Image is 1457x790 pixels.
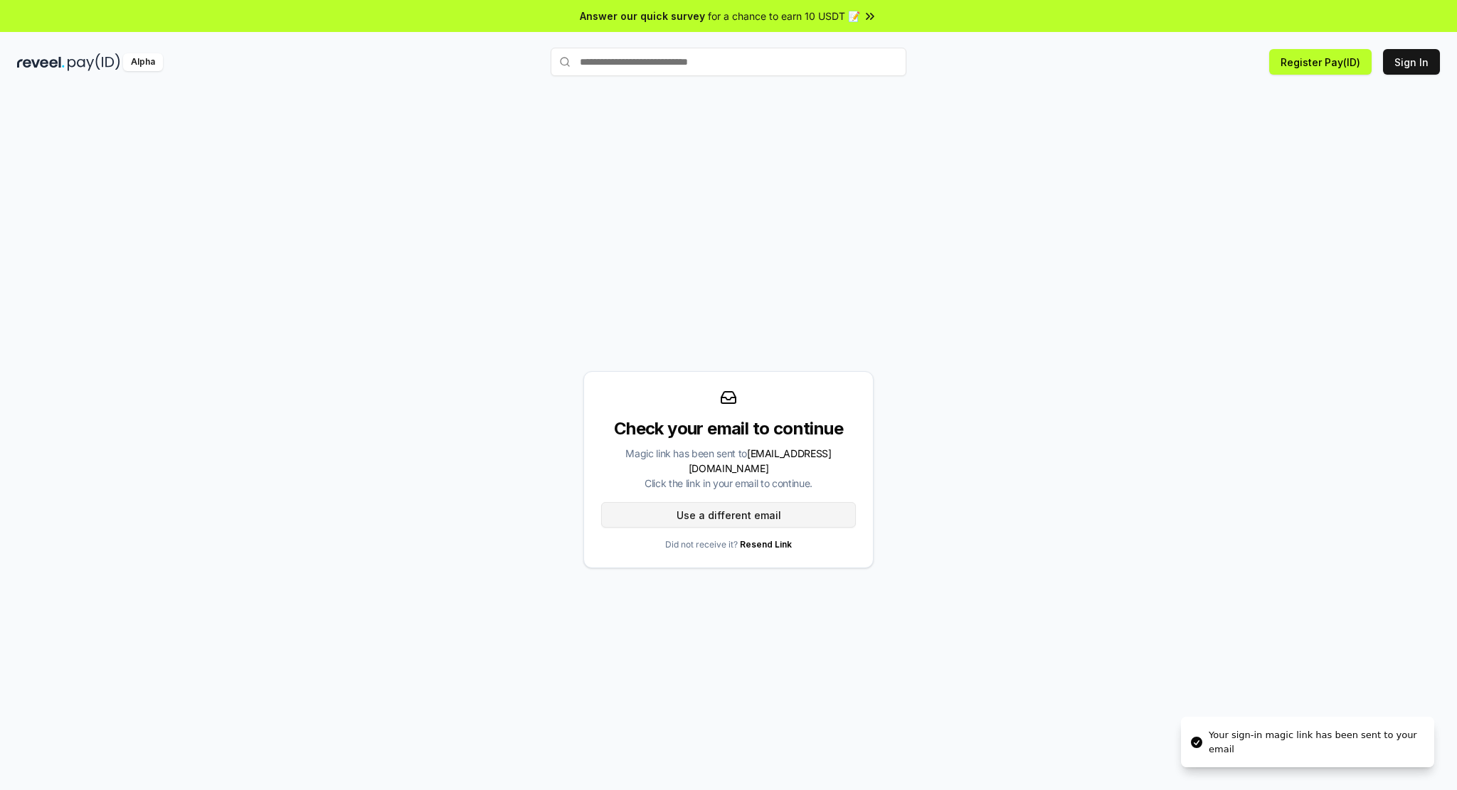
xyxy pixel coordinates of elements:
[601,446,856,491] div: Magic link has been sent to Click the link in your email to continue.
[17,53,65,71] img: reveel_dark
[708,9,860,23] span: for a chance to earn 10 USDT 📝
[68,53,120,71] img: pay_id
[1383,49,1440,75] button: Sign In
[689,447,832,474] span: [EMAIL_ADDRESS][DOMAIN_NAME]
[580,9,705,23] span: Answer our quick survey
[601,417,856,440] div: Check your email to continue
[665,539,792,550] p: Did not receive it?
[1269,49,1372,75] button: Register Pay(ID)
[740,539,792,550] a: Resend Link
[601,502,856,528] button: Use a different email
[1209,728,1423,756] div: Your sign-in magic link has been sent to your email
[123,53,163,71] div: Alpha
